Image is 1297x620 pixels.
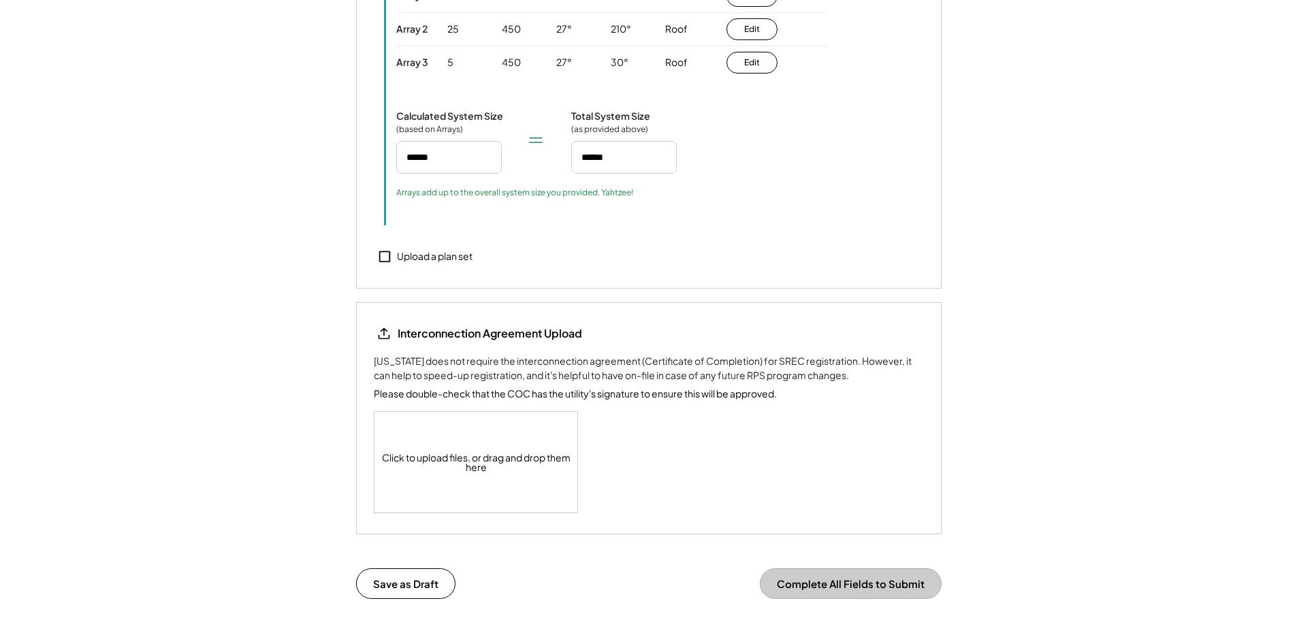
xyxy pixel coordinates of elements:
button: Save as Draft [356,568,455,599]
div: Click to upload files, or drag and drop them here [374,412,579,512]
div: 450 [502,56,521,69]
div: Roof [665,56,688,69]
div: 450 [502,22,521,36]
div: Array 2 [396,22,428,35]
div: Interconnection Agreement Upload [398,326,582,341]
button: Complete All Fields to Submit [760,568,942,599]
div: [US_STATE] does not require the interconnection agreement (Certificate of Completion) for SREC re... [374,354,924,382]
div: 210° [611,22,631,36]
div: 5 [447,56,453,69]
div: Calculated System Size [396,110,503,122]
div: Total System Size [571,110,650,122]
div: 30° [611,56,628,69]
div: 27° [556,56,572,69]
div: 27° [556,22,572,36]
button: Edit [726,52,778,74]
div: (based on Arrays) [396,124,464,135]
div: Please double-check that the COC has the utility's signature to ensure this will be approved. [374,387,777,401]
div: Roof [665,22,688,36]
div: Arrays add up to the overall system size you provided. Yahtzee! [396,187,633,198]
div: Upload a plan set [397,250,473,263]
div: Array 3 [396,56,428,68]
button: Edit [726,18,778,40]
div: (as provided above) [571,124,648,135]
div: 25 [447,22,459,36]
